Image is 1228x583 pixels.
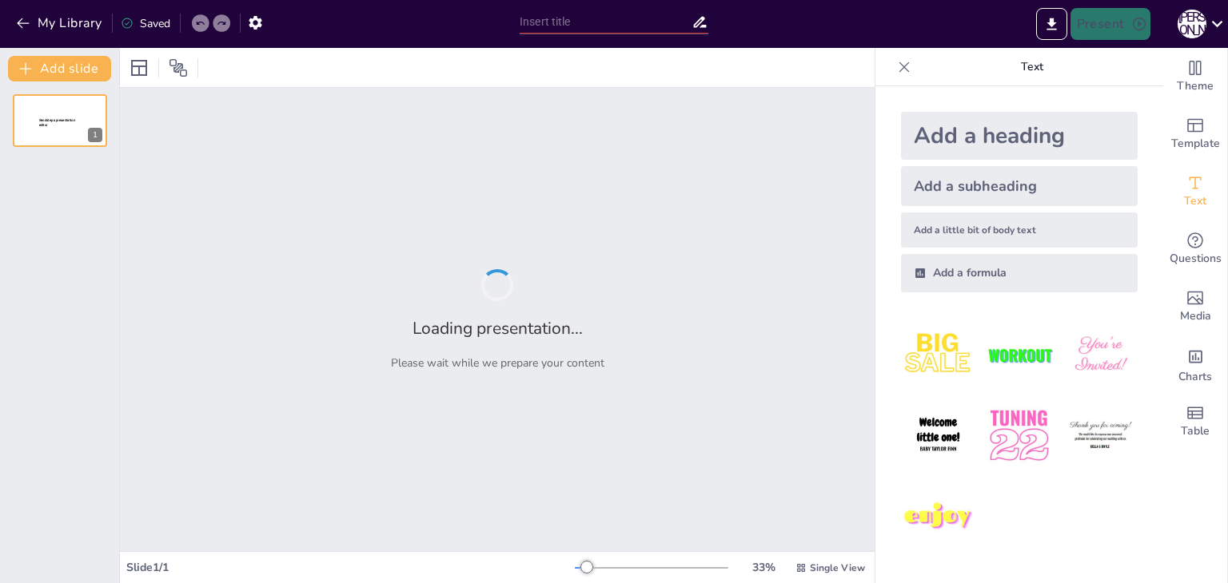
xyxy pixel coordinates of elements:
[1036,8,1067,40] button: Export to PowerPoint
[13,94,107,147] div: 1
[1184,192,1206,210] span: Text
[1163,220,1227,278] div: Get real-time input from your audience
[901,112,1138,160] div: Add a heading
[12,10,109,36] button: My Library
[126,55,152,81] div: Layout
[810,561,865,574] span: Single View
[1163,48,1227,105] div: Change the overall theme
[1163,335,1227,393] div: Add charts and graphs
[1178,8,1206,40] button: А [PERSON_NAME]
[39,118,75,127] span: Sendsteps presentation editor
[1180,307,1211,325] span: Media
[917,48,1147,86] p: Text
[901,480,975,554] img: 7.jpeg
[121,16,170,31] div: Saved
[413,317,583,339] h2: Loading presentation...
[901,212,1138,248] div: Add a little bit of body text
[169,58,188,77] span: Position
[901,254,1138,292] div: Add a formula
[520,10,692,34] input: Insert title
[1071,8,1150,40] button: Present
[1177,77,1214,95] span: Theme
[1178,10,1206,38] div: А [PERSON_NAME]
[1178,368,1212,386] span: Charts
[982,318,1056,392] img: 2.jpeg
[1163,393,1227,450] div: Add a table
[1170,250,1222,268] span: Questions
[126,560,575,575] div: Slide 1 / 1
[1163,278,1227,335] div: Add images, graphics, shapes or video
[901,318,975,392] img: 1.jpeg
[1171,135,1220,153] span: Template
[1063,399,1138,473] img: 6.jpeg
[1163,163,1227,220] div: Add text boxes
[901,399,975,473] img: 4.jpeg
[8,56,111,81] button: Add slide
[1063,318,1138,392] img: 3.jpeg
[88,128,102,142] div: 1
[1163,105,1227,163] div: Add ready made slides
[391,355,604,371] p: Please wait while we prepare your content
[1181,422,1210,440] span: Table
[982,399,1056,473] img: 5.jpeg
[744,560,783,575] div: 33 %
[901,166,1138,206] div: Add a subheading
